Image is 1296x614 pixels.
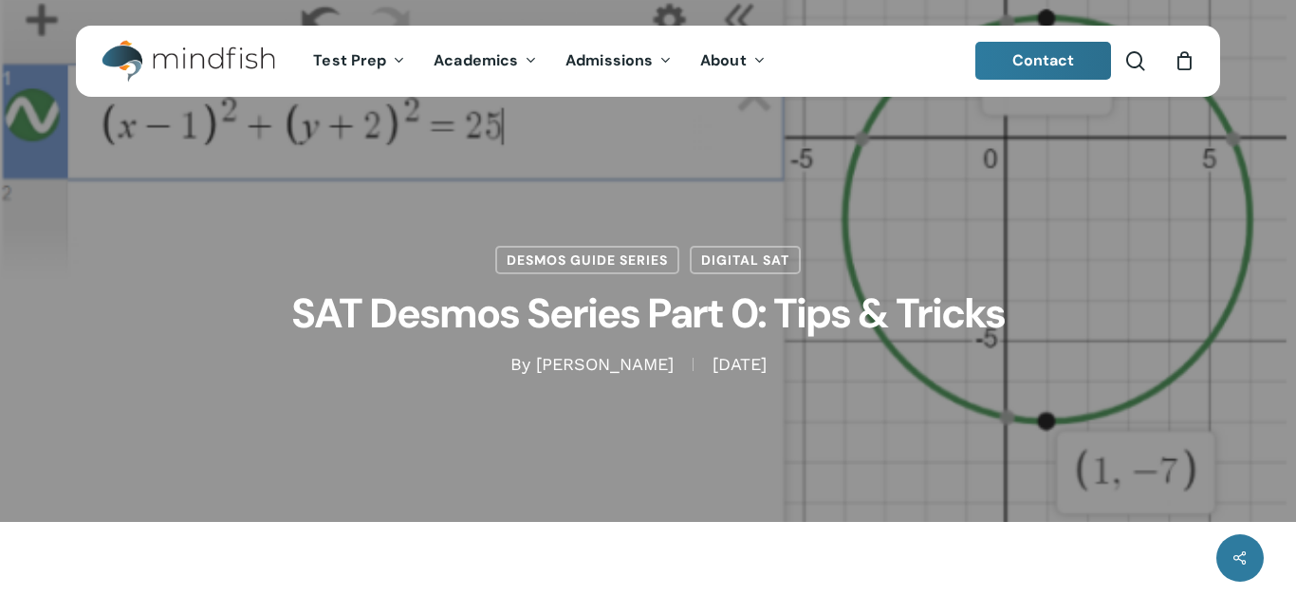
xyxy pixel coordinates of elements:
span: About [700,50,747,70]
span: Contact [1012,50,1075,70]
a: Academics [419,53,551,69]
h1: SAT Desmos Series Part 0: Tips & Tricks [174,274,1122,353]
a: Contact [975,42,1112,80]
a: Digital SAT [690,246,801,274]
a: Cart [1174,50,1194,71]
span: Admissions [565,50,653,70]
a: About [686,53,780,69]
a: Admissions [551,53,686,69]
span: Academics [434,50,518,70]
span: By [510,358,530,371]
a: [PERSON_NAME] [536,354,674,374]
header: Main Menu [76,26,1220,97]
nav: Main Menu [299,26,779,97]
a: Desmos Guide Series [495,246,679,274]
a: Test Prep [299,53,419,69]
span: Test Prep [313,50,386,70]
span: [DATE] [693,358,786,371]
